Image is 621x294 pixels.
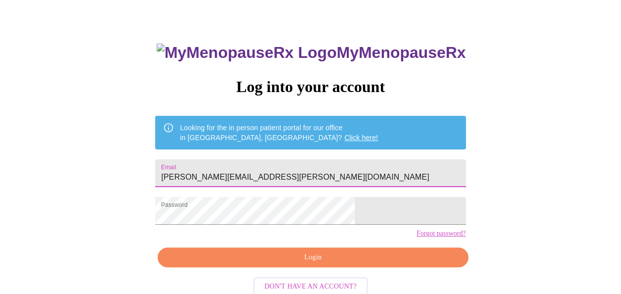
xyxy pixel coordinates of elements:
[155,78,465,96] h3: Log into your account
[264,281,357,293] span: Don't have an account?
[169,251,456,264] span: Login
[416,230,466,238] a: Forgot password?
[344,134,378,142] a: Click here!
[158,247,468,268] button: Login
[157,44,466,62] h3: MyMenopauseRx
[251,282,370,290] a: Don't have an account?
[157,44,336,62] img: MyMenopauseRx Logo
[180,119,378,147] div: Looking for the in person patient portal for our office in [GEOGRAPHIC_DATA], [GEOGRAPHIC_DATA]?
